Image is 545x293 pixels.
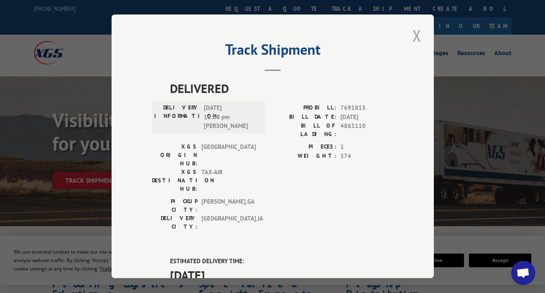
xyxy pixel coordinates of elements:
[340,113,394,122] span: [DATE]
[201,214,256,231] span: [GEOGRAPHIC_DATA] , IA
[273,103,336,113] label: PROBILL:
[170,266,394,284] span: [DATE]
[201,142,256,168] span: [GEOGRAPHIC_DATA]
[340,103,394,113] span: 7691815
[273,142,336,152] label: PIECES:
[152,44,394,59] h2: Track Shipment
[201,197,256,214] span: [PERSON_NAME] , GA
[340,142,394,152] span: 1
[152,168,197,193] label: XGS DESTINATION HUB:
[340,122,394,138] span: 4863110
[204,103,258,131] span: [DATE] 12:00 pm [PERSON_NAME]
[201,168,256,193] span: TAX-AIR
[410,25,424,47] button: Close modal
[273,122,336,138] label: BILL OF LADING:
[170,257,394,266] label: ESTIMATED DELIVERY TIME:
[152,197,197,214] label: PICKUP CITY:
[152,214,197,231] label: DELIVERY CITY:
[170,79,394,97] span: DELIVERED
[273,113,336,122] label: BILL DATE:
[152,142,197,168] label: XGS ORIGIN HUB:
[154,103,200,131] label: DELIVERY INFORMATION:
[340,152,394,161] span: 574
[273,152,336,161] label: WEIGHT:
[511,261,535,285] a: Open chat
